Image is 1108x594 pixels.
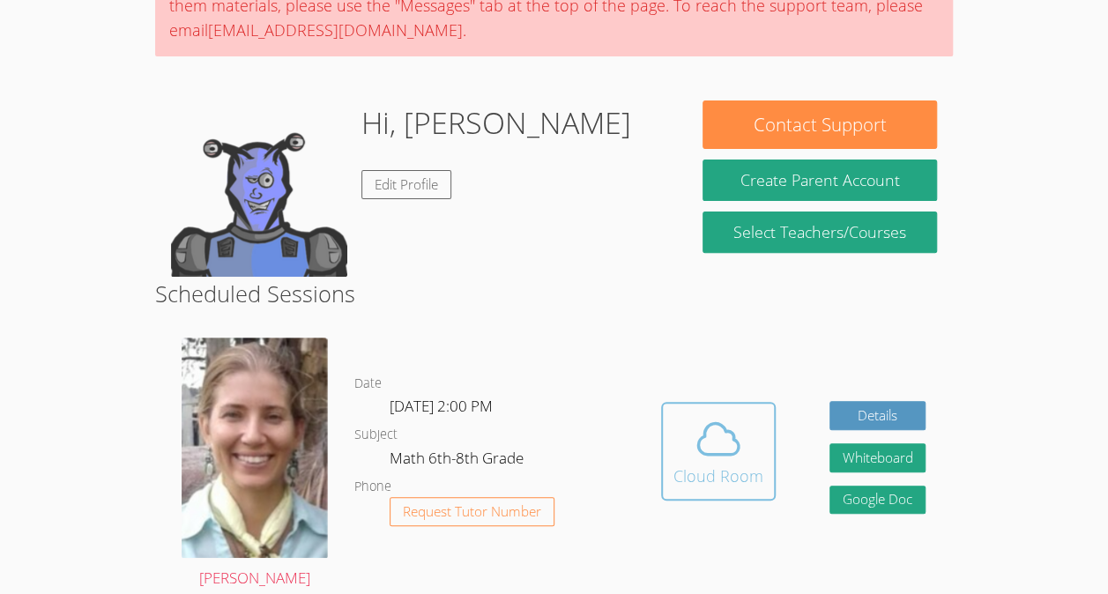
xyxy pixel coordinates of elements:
[354,373,382,395] dt: Date
[354,476,391,498] dt: Phone
[182,338,328,590] a: [PERSON_NAME]
[703,160,936,201] button: Create Parent Account
[390,446,527,476] dd: Math 6th-8th Grade
[661,402,776,501] button: Cloud Room
[361,100,631,145] h1: Hi, [PERSON_NAME]
[673,464,763,488] div: Cloud Room
[390,396,493,416] span: [DATE] 2:00 PM
[361,170,451,199] a: Edit Profile
[403,505,541,518] span: Request Tutor Number
[703,212,936,253] a: Select Teachers/Courses
[182,338,328,557] img: Screenshot%202024-09-06%20202226%20-%20Cropped.png
[829,401,926,430] a: Details
[155,277,953,310] h2: Scheduled Sessions
[171,100,347,277] img: default.png
[829,486,926,515] a: Google Doc
[390,497,554,526] button: Request Tutor Number
[703,100,936,149] button: Contact Support
[829,443,926,472] button: Whiteboard
[354,424,398,446] dt: Subject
